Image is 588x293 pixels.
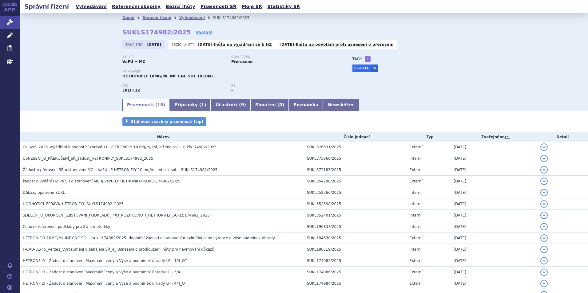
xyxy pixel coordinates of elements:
th: Číslo jednací [304,132,406,142]
td: [DATE] [451,164,537,176]
td: [DATE] [451,198,537,210]
td: [DATE] [451,244,537,255]
h2: Správní řízení [20,2,74,11]
td: SUKL352398/2025 [304,198,406,210]
button: detail [540,189,548,196]
strong: VaPÚ + MC [122,60,145,64]
th: Typ [406,132,451,142]
span: HETRONIFLY 10MG/ML INF CNC SOL 1X10ML [122,74,214,78]
span: OL_496_2025_Vyjádření k hodnotící zprávě_LP HETRONIFLY 10 mg/m, ml, inf.cnc.sol. - sukls174982/2025 [23,145,217,149]
h3: Tagy [352,55,362,63]
button: detail [540,178,548,185]
td: [DATE] [451,232,537,244]
button: detail [540,223,548,230]
td: [DATE] [451,153,537,164]
p: ATC: [122,84,225,88]
td: SUKL375660/2025 [304,153,406,164]
a: Písemnosti SŘ [199,2,238,11]
span: HETRONIFLY 10MG/ML INF CNC SOL - sukls174982/2025- doplnění žádosti o stanovení maximální ceny vý... [23,236,275,240]
span: F-CAU-31-45_verze1_Vyrozumění o zahájení SŘ_a_ Usnesení o prodloužení lhůty pro navrhování důkazů [23,247,214,252]
td: SUKL352401/2025 [304,210,406,221]
td: [DATE] [451,142,537,153]
span: Externí [409,179,422,183]
button: detail [540,268,548,276]
span: Externí [409,145,422,149]
strong: [DATE] [198,42,213,47]
button: detail [540,212,548,219]
span: Externí [409,236,422,240]
td: SUKL174984/2025 [304,278,406,289]
a: lhůta na odvolání proti usnesení o přerušení [296,42,394,47]
a: Moje SŘ [240,2,264,11]
td: SUKL352366/2025 [304,187,406,198]
a: Účastníci (9) [211,99,250,111]
td: SUKL354298/2025 [304,176,406,187]
strong: Přerušeno [231,60,252,64]
button: detail [540,246,548,253]
a: lhůta na vyjádření se k HZ [214,42,272,47]
strong: SERPLULIMAB [122,88,140,92]
span: HODNOTÍCÍ_ZPRÁVA_HETRONIFLY_SUKLS174982_2025 [23,202,124,206]
a: Vyhledávání [179,16,205,20]
span: 0 [279,102,282,107]
span: 9 [241,102,244,107]
td: [DATE] [451,278,537,289]
td: [DATE] [451,255,537,267]
td: SUKL184330/2025 [304,232,406,244]
span: Žádost o přerušení SŘ o stanovení MC a VaPÚ LP HETRONIFLY 10 mg/ml, inf.cnc.sol. - SUKLS174982/2025 [23,168,217,172]
span: HETRONFILY - Žádost o stanovení Maximální ceny a Výše a podmínek úhrady LP - 1/4_OT [23,259,187,263]
a: VERSO [196,29,213,35]
span: Externí [409,270,422,274]
a: Správní řízení [142,16,171,20]
p: - [198,42,272,47]
td: [DATE] [451,267,537,278]
span: HETRONFILY - Žádost o stanovení Maximální ceny a Výše a podmínek úhrady LP - 3/4 [23,270,180,274]
a: Přípravky (1) [170,99,211,111]
span: Externí [409,168,422,172]
button: detail [540,143,548,151]
strong: [DATE] [280,42,294,47]
span: Interní [409,225,421,229]
span: HETRONFILY - Žádost o stanovení Maximální ceny a Výše a podmínek úhrady LP - 4/4_OT [23,281,187,286]
td: [DATE] [451,210,537,221]
td: SUKL190837/2025 [304,221,406,232]
th: Detail [537,132,588,142]
th: Zveřejněno [451,132,537,142]
td: SUKL180519/2025 [304,244,406,255]
span: Interní [409,190,421,195]
span: Externí [409,281,422,286]
a: Vyhledávání [74,2,109,11]
span: 18 [157,102,163,107]
span: Interní [409,247,421,252]
td: [DATE] [451,187,537,198]
a: Stáhnout všechny písemnosti (zip) [122,117,206,126]
td: [DATE] [451,176,537,187]
button: detail [540,166,548,174]
a: Poznámka [289,99,323,111]
li: SUKLS174982/2025 [213,13,257,22]
a: Sloučení (0) [251,99,289,111]
button: detail [540,257,548,264]
span: Zahájeno: [125,42,145,47]
span: 1 [201,102,204,107]
a: Domů [122,16,134,20]
td: SUKL372187/2025 [304,164,406,176]
a: Písemnosti (18) [122,99,170,111]
a: ES-SCLC [352,64,371,72]
span: Stáhnout všechny písemnosti (zip) [131,119,203,124]
span: Interní [409,213,421,217]
p: RS: [231,84,334,88]
button: detail [540,200,548,208]
a: Newsletter [323,99,359,111]
p: - [280,42,394,47]
a: Referenční skupiny [110,2,162,11]
span: Běžící lhůty: [172,42,196,47]
td: SUKL376631/2025 [304,142,406,153]
a: Statistiky SŘ [265,2,302,11]
button: detail [540,234,548,242]
span: USNESENÍ_O_PŘERUŠENÍ_SŘ_žádost_HETRONIFLY_SUKLS174982_2025 [23,156,153,161]
span: SDĚLENÍ_O_UKONČENÍ_ZJIŠŤOVÁNÍ_PODKLADŮ_PRO_ROZHODNUTÍ_HETRONIFLY_SUKLS174982_2025 [23,213,210,217]
th: Název [20,132,304,142]
span: žádost o vydání HZ ve SŘ o stanovení MC a VaPÚ LP HETRONIFLY-SUKLS174982/2025 [23,179,181,183]
strong: [DATE] [147,42,161,47]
